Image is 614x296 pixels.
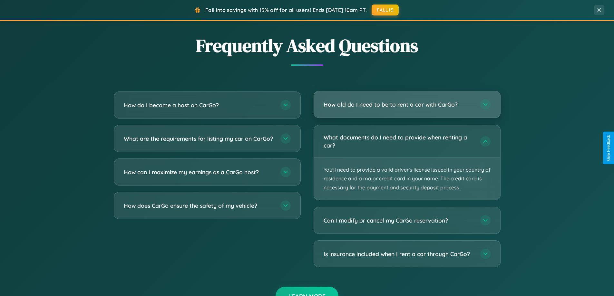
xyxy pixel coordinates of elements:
h3: Can I modify or cancel my CarGo reservation? [324,216,474,224]
h2: Frequently Asked Questions [114,33,501,58]
div: Give Feedback [606,135,611,161]
h3: What documents do I need to provide when renting a car? [324,133,474,149]
h3: Is insurance included when I rent a car through CarGo? [324,250,474,258]
h3: How can I maximize my earnings as a CarGo host? [124,168,274,176]
span: Fall into savings with 15% off for all users! Ends [DATE] 10am PT. [205,7,367,13]
p: You'll need to provide a valid driver's license issued in your country of residence and a major c... [314,158,500,200]
h3: How does CarGo ensure the safety of my vehicle? [124,202,274,210]
button: FALL15 [372,5,399,15]
h3: How do I become a host on CarGo? [124,101,274,109]
h3: What are the requirements for listing my car on CarGo? [124,135,274,143]
h3: How old do I need to be to rent a car with CarGo? [324,100,474,109]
